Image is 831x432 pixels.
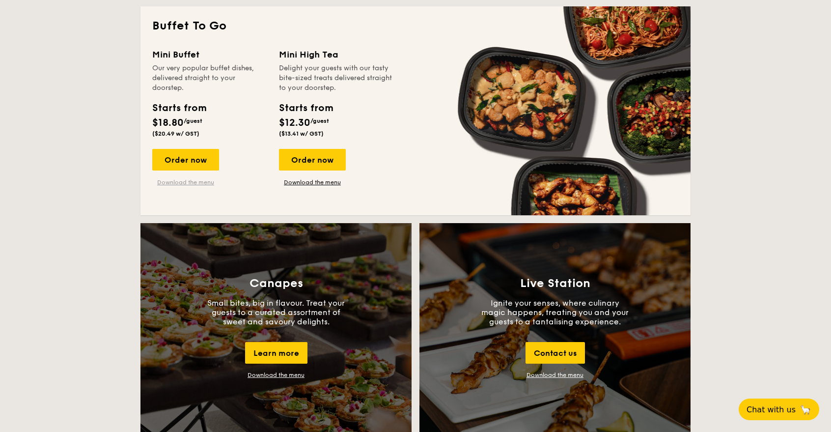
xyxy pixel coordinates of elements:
[152,117,184,129] span: $18.80
[279,48,394,61] div: Mini High Tea
[520,277,590,290] h3: Live Station
[739,399,819,420] button: Chat with us🦙
[202,298,350,326] p: Small bites, big in flavour. Treat your guests to a curated assortment of sweet and savoury delig...
[279,101,332,115] div: Starts from
[481,298,629,326] p: Ignite your senses, where culinary magic happens, treating you and your guests to a tantalising e...
[248,372,305,378] div: Download the menu
[184,117,202,124] span: /guest
[245,342,307,364] div: Learn more
[152,63,267,93] div: Our very popular buffet dishes, delivered straight to your doorstep.
[152,178,219,186] a: Download the menu
[800,404,811,415] span: 🦙
[310,117,329,124] span: /guest
[526,342,585,364] div: Contact us
[152,18,679,34] h2: Buffet To Go
[152,101,206,115] div: Starts from
[152,149,219,171] div: Order now
[279,63,394,93] div: Delight your guests with our tasty bite-sized treats delivered straight to your doorstep.
[279,178,346,186] a: Download the menu
[526,372,583,378] a: Download the menu
[279,130,324,137] span: ($13.41 w/ GST)
[747,405,796,414] span: Chat with us
[279,149,346,171] div: Order now
[152,48,267,61] div: Mini Buffet
[279,117,310,129] span: $12.30
[249,277,303,290] h3: Canapes
[152,130,199,137] span: ($20.49 w/ GST)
